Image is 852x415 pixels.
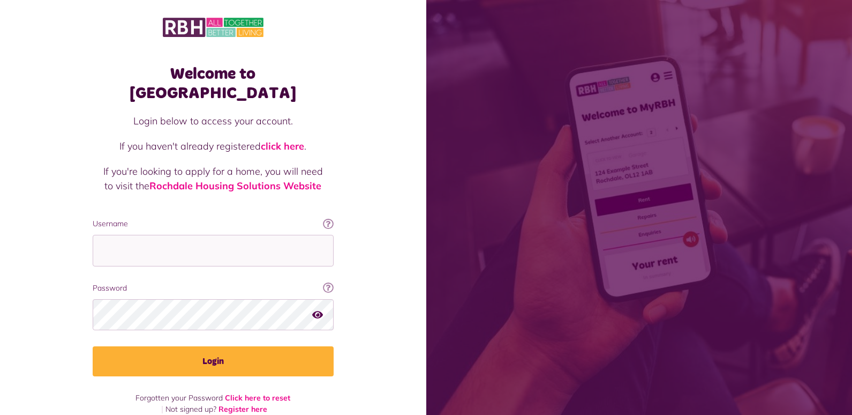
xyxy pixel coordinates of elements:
[93,218,334,229] label: Username
[261,140,304,152] a: click here
[149,180,321,192] a: Rochdale Housing Solutions Website
[218,404,267,414] a: Register here
[165,404,216,414] span: Not signed up?
[225,393,290,403] a: Click here to reset
[93,283,334,294] label: Password
[163,16,263,39] img: MyRBH
[93,64,334,103] h1: Welcome to [GEOGRAPHIC_DATA]
[103,114,323,128] p: Login below to access your account.
[103,139,323,153] p: If you haven't already registered .
[93,346,334,376] button: Login
[103,164,323,193] p: If you're looking to apply for a home, you will need to visit the
[135,393,223,403] span: Forgotten your Password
